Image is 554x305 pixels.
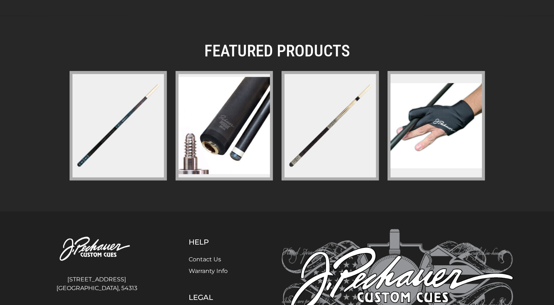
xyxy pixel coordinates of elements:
[282,71,379,180] a: jp-series-r-jp24-r
[41,272,153,296] address: [STREET_ADDRESS] [GEOGRAPHIC_DATA], 54313
[70,71,167,180] a: pl-31-limited-edition
[176,71,273,180] a: pechauer-piloted-rogue-carbon-break-shaft-pro-series
[388,71,485,180] a: pechauer-glove-copy
[70,41,485,61] h2: FEATURED PRODUCTS
[189,293,245,302] h5: Legal
[71,78,165,173] img: pl-31-limited-edition
[189,268,228,274] a: Warranty Info
[189,238,245,246] h5: Help
[178,77,270,174] img: pechauer-piloted-rogue-carbon-break-shaft-pro-series
[41,229,153,269] img: Pechauer Custom Cues
[283,78,377,173] img: jp-series-r-jp24-r
[189,256,221,263] a: Contact Us
[390,83,482,168] img: pechauer-glove-copy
